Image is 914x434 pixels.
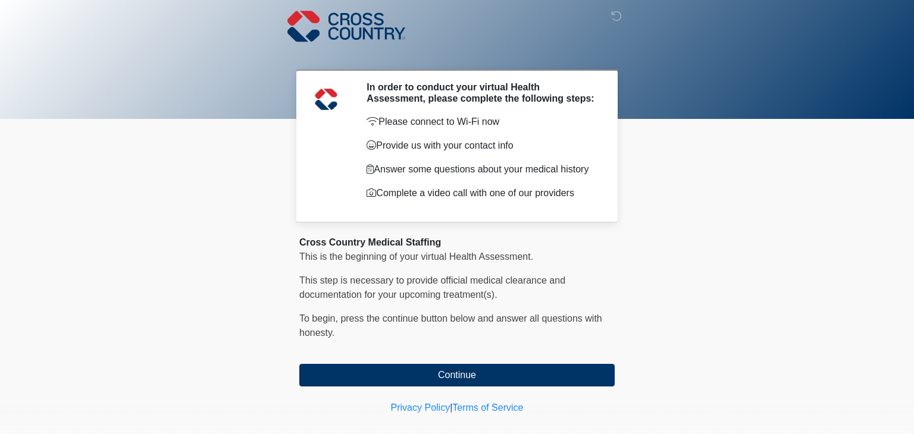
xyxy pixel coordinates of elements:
img: Cross Country Logo [287,9,405,43]
a: | [450,402,452,413]
a: Privacy Policy [391,402,450,413]
span: To begin, ﻿﻿﻿﻿﻿﻿﻿﻿﻿﻿press the continue button below and answer all questions with honesty. [299,313,602,338]
h2: In order to conduct your virtual Health Assessment, please complete the following steps: [367,81,597,104]
p: Please connect to Wi-Fi now [367,115,597,129]
div: Cross Country Medical Staffing [299,235,615,250]
p: Answer some questions about your medical history [367,162,597,177]
span: This is the beginning of your virtual Health Assessment. [299,251,533,262]
p: Provide us with your contact info [367,139,597,153]
img: Agent Avatar [308,81,344,117]
h1: ‎ ‎ ‎ [290,43,624,65]
button: Continue [299,364,615,386]
span: This step is necessary to provide official medical clearance and documentation for your upcoming ... [299,275,565,300]
p: Complete a video call with one of our providers [367,186,597,200]
a: Terms of Service [452,402,523,413]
